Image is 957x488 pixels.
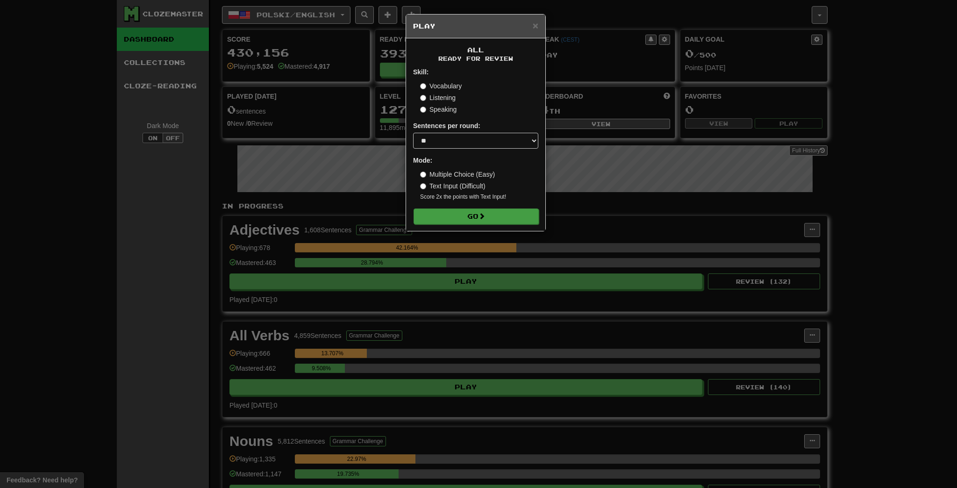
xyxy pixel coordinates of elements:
label: Speaking [420,105,457,114]
label: Text Input (Difficult) [420,181,486,191]
h5: Play [413,22,538,31]
span: × [533,20,538,31]
small: Ready for Review [413,55,538,63]
span: All [467,46,484,54]
small: Score 2x the points with Text Input ! [420,193,538,201]
input: Speaking [420,107,426,113]
button: Go [414,208,539,224]
button: Close [533,21,538,30]
input: Multiple Choice (Easy) [420,172,426,178]
strong: Skill: [413,68,429,76]
input: Vocabulary [420,83,426,89]
input: Text Input (Difficult) [420,183,426,189]
input: Listening [420,95,426,101]
label: Listening [420,93,456,102]
label: Sentences per round: [413,121,480,130]
label: Vocabulary [420,81,462,91]
strong: Mode: [413,157,432,164]
label: Multiple Choice (Easy) [420,170,495,179]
